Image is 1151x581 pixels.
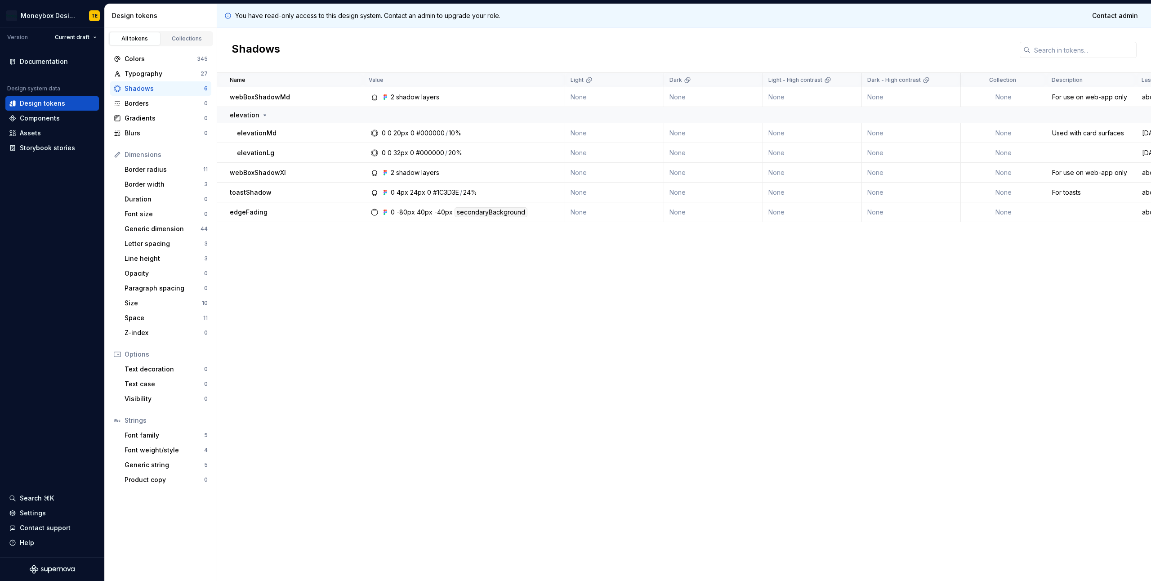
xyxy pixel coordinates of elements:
div: 0 [410,148,414,157]
a: Components [5,111,99,125]
div: 2 shadow layers [391,168,439,177]
a: Contact admin [1086,8,1144,24]
td: None [763,87,862,107]
div: Storybook stories [20,143,75,152]
td: None [961,123,1046,143]
a: Typography27 [110,67,211,81]
div: 10% [449,129,461,138]
p: Collection [989,76,1016,84]
div: TE [91,12,98,19]
div: 40px [417,207,433,217]
div: 11 [203,314,208,322]
div: Contact support [20,523,71,532]
td: None [565,143,664,163]
div: Font size [125,210,204,219]
div: 0 [204,130,208,137]
a: Z-index0 [121,326,211,340]
div: 24% [463,188,477,197]
td: None [664,87,763,107]
p: You have read-only access to this design system. Contact an admin to upgrade your role. [235,11,500,20]
p: Light - High contrast [768,76,822,84]
td: None [763,202,862,222]
td: None [961,183,1046,202]
a: Borders0 [110,96,211,111]
div: 0 [410,129,415,138]
button: Contact support [5,521,99,535]
div: 0 [204,395,208,402]
p: webBoxShadowXl [230,168,286,177]
div: Border width [125,180,204,189]
div: 0 [204,196,208,203]
div: Design tokens [20,99,65,108]
td: None [565,123,664,143]
div: 345 [197,55,208,63]
p: elevation [230,111,259,120]
td: None [664,163,763,183]
div: 11 [203,166,208,173]
div: Borders [125,99,204,108]
div: 32px [393,148,408,157]
td: None [763,183,862,202]
div: 0 [204,366,208,373]
p: elevationMd [237,129,277,138]
div: 0 [427,188,431,197]
p: Dark - High contrast [867,76,921,84]
td: None [763,163,862,183]
div: Gradients [125,114,204,123]
a: Letter spacing3 [121,237,211,251]
a: Text case0 [121,377,211,391]
a: Settings [5,506,99,520]
p: Dark [669,76,682,84]
div: Z-index [125,328,204,337]
div: 44 [201,225,208,232]
div: Generic dimension [125,224,201,233]
div: 0 [391,207,395,217]
p: elevationLg [237,148,274,157]
span: Current draft [55,34,89,41]
td: None [862,183,961,202]
div: Strings [125,416,208,425]
a: Duration0 [121,192,211,206]
div: -40px [434,207,453,217]
div: Letter spacing [125,239,204,248]
a: Space11 [121,311,211,325]
p: Description [1052,76,1083,84]
div: 0 [204,270,208,277]
div: Generic string [125,460,204,469]
span: Contact admin [1092,11,1138,20]
a: Visibility0 [121,392,211,406]
div: 0 [204,115,208,122]
div: 27 [201,70,208,77]
div: 4 [204,447,208,454]
a: Generic dimension44 [121,222,211,236]
img: c17557e8-ebdc-49e2-ab9e-7487adcf6d53.png [6,10,17,21]
td: None [862,202,961,222]
button: Moneybox Design SystemTE [2,6,103,25]
div: 0 [204,210,208,218]
div: Text decoration [125,365,204,374]
div: 0 [204,329,208,336]
div: Version [7,34,28,41]
div: For use on web-app only [1047,168,1135,177]
div: 0 [204,285,208,292]
div: Collections [165,35,210,42]
div: 3 [204,240,208,247]
div: Design system data [7,85,60,92]
p: Name [230,76,245,84]
div: #000000 [416,129,445,138]
div: Size [125,299,202,308]
div: Duration [125,195,204,204]
p: Value [369,76,384,84]
p: webBoxShadowMd [230,93,290,102]
button: Search ⌘K [5,491,99,505]
div: 20px [393,129,409,138]
div: Colors [125,54,197,63]
td: None [961,202,1046,222]
div: 4px [397,188,408,197]
a: Gradients0 [110,111,211,125]
td: None [664,202,763,222]
div: Space [125,313,203,322]
td: None [565,202,664,222]
div: 0 [204,476,208,483]
div: 10 [202,299,208,307]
